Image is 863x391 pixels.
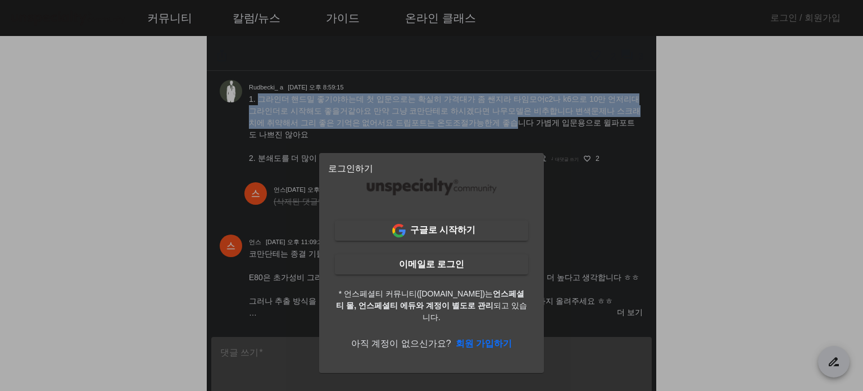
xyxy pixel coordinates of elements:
mat-card-title: 로그인하기 [328,162,373,176]
span: 대화 [103,329,116,338]
b: 이메일로 로그인 [399,259,464,269]
b: 구글로 시작하기 [410,225,475,235]
span: 설정 [174,328,187,337]
b: 회원 가입하기 [456,339,512,348]
a: 홈 [3,311,74,339]
span: 아직 계정이 없으신가요? [351,339,451,348]
a: 이메일로 로그인 [335,254,528,275]
a: 구글로 시작하기 [335,221,528,241]
a: 설정 [145,311,216,339]
span: * 언스페셜티 커뮤니티([DOMAIN_NAME])는 되고 있습니다. [328,288,535,323]
a: 아직 계정이 없으신가요?회원 가입하기 [351,339,512,348]
a: 대화 [74,311,145,339]
span: 홈 [35,328,42,337]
